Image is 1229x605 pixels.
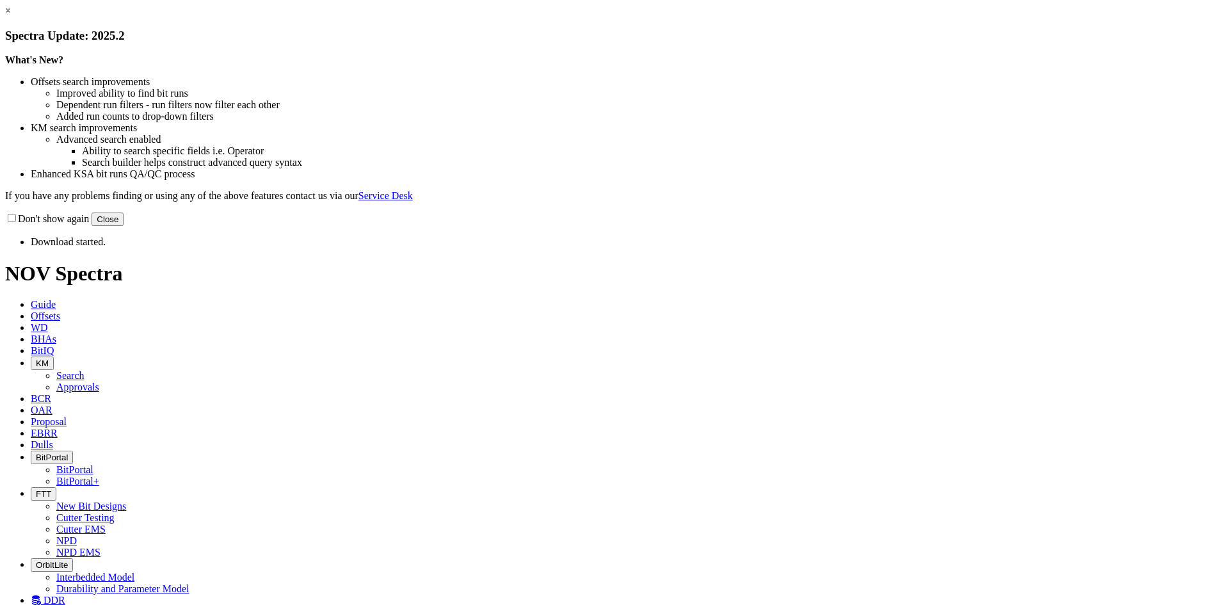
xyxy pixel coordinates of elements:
[8,214,16,222] input: Don't show again
[92,213,124,226] button: Close
[56,88,1224,99] li: Improved ability to find bit runs
[56,583,189,594] a: Durability and Parameter Model
[31,334,56,344] span: BHAs
[36,560,68,570] span: OrbitLite
[31,122,1224,134] li: KM search improvements
[56,99,1224,111] li: Dependent run filters - run filters now filter each other
[5,213,89,224] label: Don't show again
[31,345,54,356] span: BitIQ
[5,29,1224,43] h3: Spectra Update: 2025.2
[31,393,51,404] span: BCR
[56,524,106,535] a: Cutter EMS
[31,428,58,439] span: EBRR
[31,168,1224,180] li: Enhanced KSA bit runs QA/QC process
[56,370,84,381] a: Search
[56,512,115,523] a: Cutter Testing
[358,190,413,201] a: Service Desk
[31,439,53,450] span: Dulls
[82,157,1224,168] li: Search builder helps construct advanced query syntax
[36,489,51,499] span: FTT
[56,382,99,392] a: Approvals
[31,299,56,310] span: Guide
[5,5,11,16] a: ×
[31,311,60,321] span: Offsets
[56,476,99,487] a: BitPortal+
[56,111,1224,122] li: Added run counts to drop-down filters
[5,262,1224,286] h1: NOV Spectra
[36,453,68,462] span: BitPortal
[56,501,126,512] a: New Bit Designs
[31,322,48,333] span: WD
[56,572,134,583] a: Interbedded Model
[82,145,1224,157] li: Ability to search specific fields i.e. Operator
[56,547,100,558] a: NPD EMS
[56,134,1224,145] li: Advanced search enabled
[5,190,1224,202] p: If you have any problems finding or using any of the above features contact us via our
[56,535,77,546] a: NPD
[31,236,106,247] span: Download started.
[56,464,93,475] a: BitPortal
[31,416,67,427] span: Proposal
[31,76,1224,88] li: Offsets search improvements
[36,359,49,368] span: KM
[5,54,63,65] strong: What's New?
[31,405,52,415] span: OAR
